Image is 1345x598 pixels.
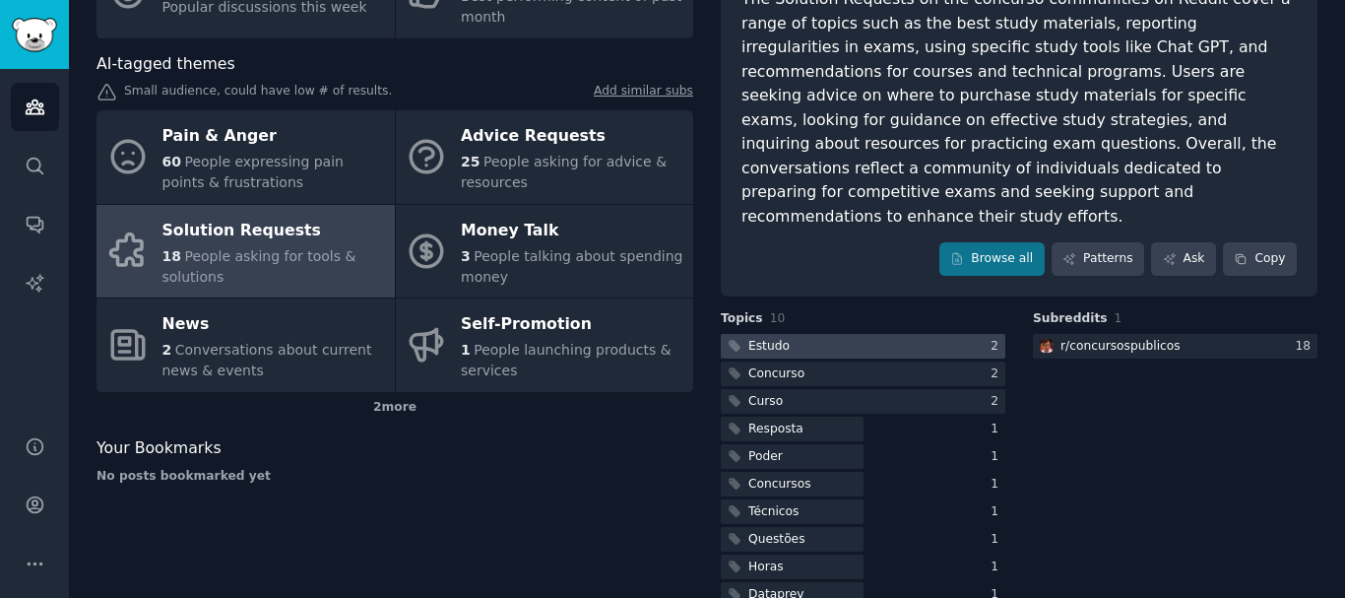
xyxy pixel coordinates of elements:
[96,392,693,424] div: 2 more
[162,154,344,190] span: People expressing pain points & frustrations
[96,468,693,486] div: No posts bookmarked yet
[162,342,372,378] span: Conversations about current news & events
[461,248,471,264] span: 3
[1033,334,1317,359] a: concursospublicosr/concursospublicos18
[721,444,1005,469] a: Poder1
[96,205,395,299] a: Solution Requests18People asking for tools & solutions
[721,555,1005,579] a: Horas1
[1052,242,1144,276] a: Patterns
[396,110,694,204] a: Advice Requests25People asking for advice & resources
[748,531,805,549] div: Questões
[96,299,395,392] a: News2Conversations about current news & events
[1115,311,1122,325] span: 1
[461,121,683,153] div: Advice Requests
[162,121,385,153] div: Pain & Anger
[396,205,694,299] a: Money Talk3People talking about spending money
[991,421,1005,438] div: 1
[721,310,763,328] span: Topics
[96,52,235,77] span: AI-tagged themes
[748,503,799,521] div: Técnicos
[939,242,1045,276] a: Browse all
[162,248,181,264] span: 18
[991,476,1005,494] div: 1
[748,559,784,576] div: Horas
[991,503,1005,521] div: 1
[721,472,1005,497] a: Concursos1
[1295,338,1317,356] div: 18
[96,436,222,461] span: Your Bookmarks
[721,362,1005,386] a: Concurso2
[461,248,682,285] span: People talking about spending money
[991,365,1005,383] div: 2
[721,417,1005,441] a: Resposta1
[721,527,1005,552] a: Questões1
[12,18,57,52] img: GummySearch logo
[991,531,1005,549] div: 1
[1151,242,1216,276] a: Ask
[748,393,783,411] div: Curso
[461,154,667,190] span: People asking for advice & resources
[96,83,693,103] div: Small audience, could have low # of results.
[770,311,786,325] span: 10
[461,309,683,341] div: Self-Promotion
[594,83,693,103] a: Add similar subs
[396,299,694,392] a: Self-Promotion1People launching products & services
[748,338,790,356] div: Estudo
[991,393,1005,411] div: 2
[721,389,1005,414] a: Curso2
[461,215,683,246] div: Money Talk
[96,110,395,204] a: Pain & Anger60People expressing pain points & frustrations
[162,248,356,285] span: People asking for tools & solutions
[162,154,181,169] span: 60
[991,338,1005,356] div: 2
[461,342,471,358] span: 1
[461,154,480,169] span: 25
[721,334,1005,359] a: Estudo2
[991,559,1005,576] div: 1
[461,342,672,378] span: People launching products & services
[162,342,172,358] span: 2
[1060,338,1181,356] div: r/ concursospublicos
[748,476,811,494] div: Concursos
[162,215,385,246] div: Solution Requests
[748,421,803,438] div: Resposta
[748,448,783,466] div: Poder
[162,309,385,341] div: News
[1223,242,1297,276] button: Copy
[1033,310,1108,328] span: Subreddits
[1040,339,1054,353] img: concursospublicos
[991,448,1005,466] div: 1
[721,499,1005,524] a: Técnicos1
[748,365,804,383] div: Concurso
